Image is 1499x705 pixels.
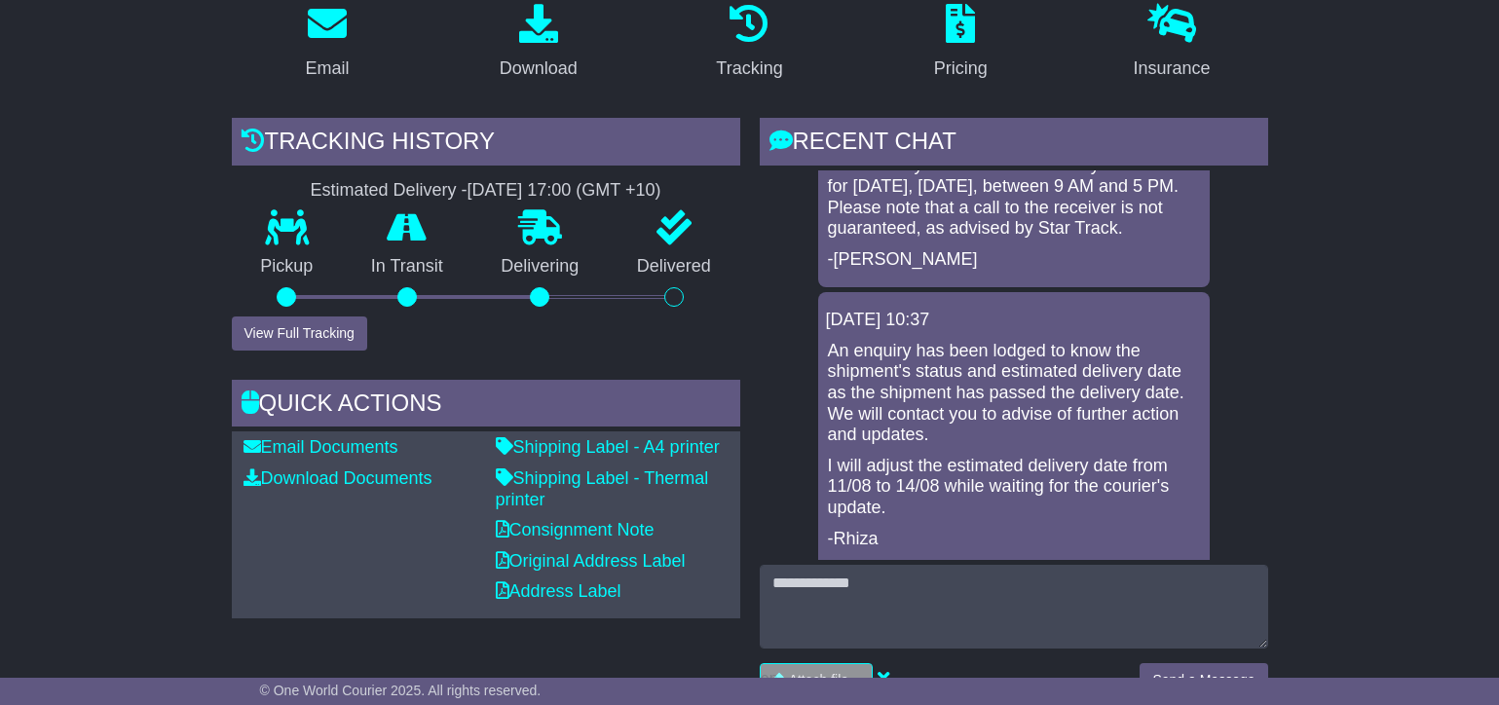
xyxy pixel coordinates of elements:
div: Quick Actions [232,380,740,432]
div: RECENT CHAT [760,118,1268,170]
div: Insurance [1134,56,1211,82]
p: In Transit [342,256,472,278]
p: Pickup [232,256,343,278]
a: Download Documents [244,468,432,488]
p: Delivering [472,256,609,278]
p: -Rhiza [828,529,1200,550]
a: Consignment Note [496,520,655,539]
button: View Full Tracking [232,316,367,351]
a: Shipping Label - Thermal printer [496,468,709,509]
p: An enquiry has been lodged to know the shipment's status and estimated delivery date as the shipm... [828,341,1200,446]
span: © One World Courier 2025. All rights reserved. [260,683,542,698]
p: Delivered [608,256,740,278]
div: [DATE] 10:37 [826,310,1202,331]
a: Email Documents [244,437,398,457]
div: Tracking history [232,118,740,170]
div: Estimated Delivery - [232,180,740,202]
p: I will adjust the estimated delivery date from 11/08 to 14/08 while waiting for the courier's upd... [828,456,1200,519]
div: [DATE] 17:00 (GMT +10) [468,180,661,202]
a: Original Address Label [496,551,686,571]
a: Address Label [496,581,621,601]
div: Pricing [934,56,988,82]
p: -[PERSON_NAME] [828,249,1200,271]
a: Shipping Label - A4 printer [496,437,720,457]
div: Email [305,56,349,82]
div: Tracking [716,56,782,82]
p: The delivery has been successfully scheduled for [DATE], [DATE], between 9 AM and 5 PM. Please no... [828,155,1200,239]
button: Send a Message [1140,663,1267,697]
div: Download [500,56,578,82]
